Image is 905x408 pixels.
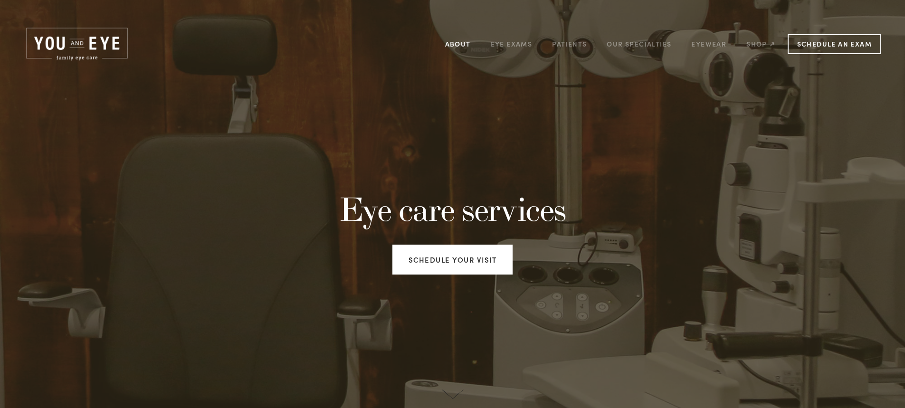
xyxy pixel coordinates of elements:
a: Schedule an Exam [788,34,881,54]
a: Our Specialties [607,39,671,48]
a: About [445,37,471,51]
a: Eye Exams [491,37,533,51]
img: Rochester, MN | You and Eye | Family Eye Care [24,26,130,62]
a: Eyewear [691,37,726,51]
a: Patients [552,37,587,51]
h1: Eye care services [191,190,714,228]
a: Shop ↗ [746,37,775,51]
a: Schedule your visit [392,245,513,275]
